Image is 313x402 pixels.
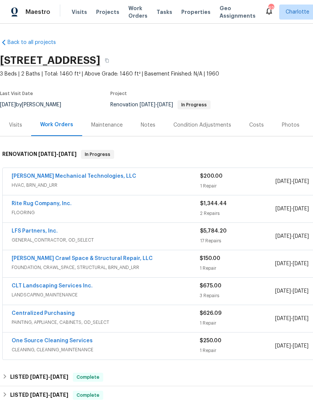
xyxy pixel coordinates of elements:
[12,283,93,289] a: CLT Landscaping Services Inc.
[38,151,77,157] span: -
[128,5,147,20] span: Work Orders
[40,121,73,128] div: Work Orders
[200,228,227,234] span: $5,784.20
[12,319,200,326] span: PAINTING, APPLIANCE, CABINETS, OD_SELECT
[200,319,275,327] div: 1 Repair
[10,391,68,400] h6: LISTED
[30,392,48,397] span: [DATE]
[275,287,308,295] span: -
[275,179,291,184] span: [DATE]
[74,391,102,399] span: Complete
[293,179,309,184] span: [DATE]
[50,374,68,379] span: [DATE]
[200,311,221,316] span: $626.09
[72,8,87,16] span: Visits
[282,121,299,129] div: Photos
[275,316,291,321] span: [DATE]
[30,374,68,379] span: -
[9,121,22,129] div: Visits
[275,260,308,267] span: -
[200,256,220,261] span: $150.00
[293,316,308,321] span: [DATE]
[275,261,291,266] span: [DATE]
[12,311,75,316] a: Centralized Purchasing
[275,206,291,212] span: [DATE]
[12,346,200,354] span: CLEANING, CLEANING_MAINTENANCE
[12,201,72,206] a: Rite Rug Company, Inc.
[2,150,77,159] h6: RENOVATION
[200,182,275,190] div: 1 Repair
[91,121,123,129] div: Maintenance
[286,8,309,16] span: Charlotte
[200,347,275,354] div: 1 Repair
[157,102,173,107] span: [DATE]
[12,209,200,216] span: FLOORING
[200,338,221,343] span: $250.00
[38,151,56,157] span: [DATE]
[10,373,68,382] h6: LISTED
[220,5,256,20] span: Geo Assignments
[82,151,113,158] span: In Progress
[200,174,223,179] span: $200.00
[249,121,264,129] div: Costs
[12,236,200,244] span: GENERAL_CONTRACTOR, OD_SELECT
[140,102,155,107] span: [DATE]
[50,392,68,397] span: [DATE]
[200,283,221,289] span: $675.00
[275,342,308,350] span: -
[74,373,102,381] span: Complete
[12,264,200,271] span: FOUNDATION, CRAWL_SPACE, STRUCTURAL, BRN_AND_LRR
[181,8,211,16] span: Properties
[100,54,114,67] button: Copy Address
[275,315,308,322] span: -
[275,205,309,213] span: -
[275,178,309,185] span: -
[268,5,274,12] div: 62
[12,256,153,261] a: [PERSON_NAME] Crawl Space & Structural Repair, LLC
[275,289,291,294] span: [DATE]
[275,343,291,349] span: [DATE]
[275,234,291,239] span: [DATE]
[178,103,210,107] span: In Progress
[26,8,50,16] span: Maestro
[293,261,308,266] span: [DATE]
[110,102,211,107] span: Renovation
[293,289,308,294] span: [DATE]
[200,201,227,206] span: $1,344.44
[293,343,308,349] span: [DATE]
[110,91,127,96] span: Project
[12,338,93,343] a: One Source Cleaning Services
[200,292,275,299] div: 3 Repairs
[12,181,200,189] span: HVAC, BRN_AND_LRR
[96,8,119,16] span: Projects
[30,374,48,379] span: [DATE]
[12,174,136,179] a: [PERSON_NAME] Mechanical Technologies, LLC
[293,234,309,239] span: [DATE]
[200,264,275,272] div: 1 Repair
[12,228,58,234] a: LFS Partners, Inc.
[12,291,200,299] span: LANDSCAPING_MAINTENANCE
[141,121,155,129] div: Notes
[173,121,231,129] div: Condition Adjustments
[293,206,309,212] span: [DATE]
[200,210,275,217] div: 2 Repairs
[275,233,309,240] span: -
[200,237,275,245] div: 17 Repairs
[140,102,173,107] span: -
[30,392,68,397] span: -
[156,9,172,15] span: Tasks
[59,151,77,157] span: [DATE]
